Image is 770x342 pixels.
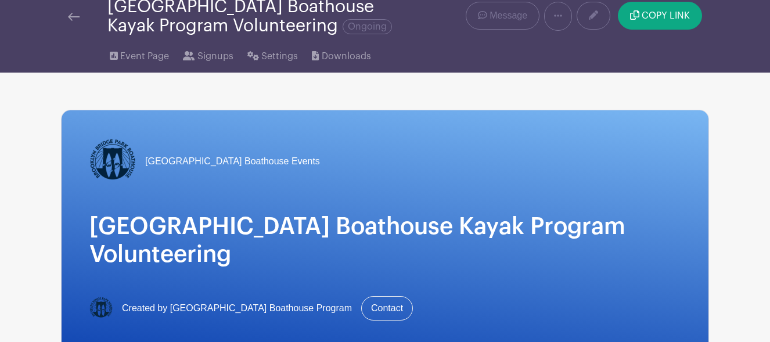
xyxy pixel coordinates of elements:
[68,13,80,21] img: back-arrow-29a5d9b10d5bd6ae65dc969a981735edf675c4d7a1fe02e03b50dbd4ba3cdb55.svg
[490,9,527,23] span: Message
[618,2,702,30] button: COPY LINK
[122,301,352,315] span: Created by [GEOGRAPHIC_DATA] Boathouse Program
[120,49,169,63] span: Event Page
[322,49,371,63] span: Downloads
[343,19,392,34] span: Ongoing
[247,35,298,73] a: Settings
[89,138,136,185] img: Logo-Title.png
[197,49,233,63] span: Signups
[110,35,169,73] a: Event Page
[466,2,539,30] a: Message
[89,297,113,320] img: Logo-Title.png
[261,49,298,63] span: Settings
[89,213,681,268] h1: [GEOGRAPHIC_DATA] Boathouse Kayak Program Volunteering
[145,154,320,168] span: [GEOGRAPHIC_DATA] Boathouse Events
[361,296,413,321] a: Contact
[642,11,690,20] span: COPY LINK
[183,35,233,73] a: Signups
[312,35,370,73] a: Downloads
